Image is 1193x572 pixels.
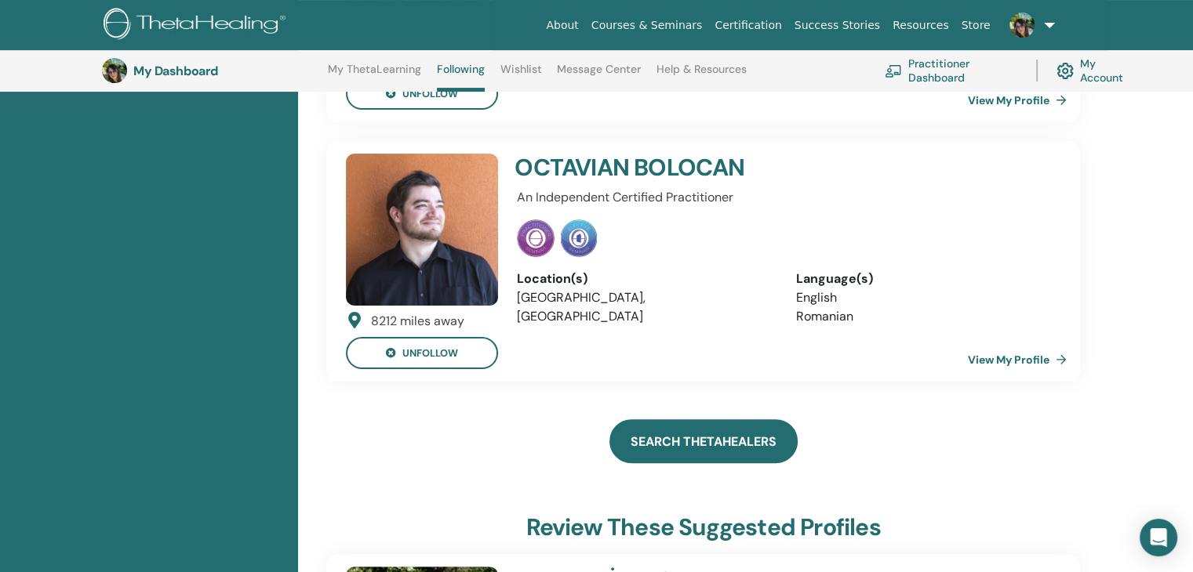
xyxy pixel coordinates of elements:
a: View My Profile [968,344,1073,375]
div: Open Intercom Messenger [1140,519,1177,556]
a: Following [437,63,485,92]
a: Wishlist [500,63,542,88]
a: My Account [1057,53,1136,88]
img: default.jpg [1009,13,1035,38]
a: Store [955,11,997,40]
p: An Independent Certified Practitioner [517,188,1051,207]
button: unfollow [346,337,498,369]
a: Success Stories [788,11,886,40]
h3: My Dashboard [133,63,290,78]
img: cog.svg [1057,59,1074,83]
img: default.jpg [102,58,127,83]
a: My ThetaLearning [328,63,421,88]
div: Language(s) [796,270,1051,288]
li: [GEOGRAPHIC_DATA], [GEOGRAPHIC_DATA] [517,288,772,326]
a: Resources [886,11,955,40]
a: About [540,11,584,40]
a: Courses & Seminars [585,11,709,40]
h3: Review these suggested profiles [526,513,881,541]
li: Romanian [796,307,1051,326]
a: Search ThetaHealers [609,419,798,463]
h4: OCTAVIAN BOLOCAN [515,154,960,182]
img: chalkboard-teacher.svg [885,64,902,77]
button: unfollow [346,78,498,110]
div: 8212 miles away [371,312,464,331]
a: View My Profile [968,85,1073,116]
a: Certification [708,11,787,40]
img: logo.png [104,8,291,43]
li: English [796,288,1051,307]
div: Location(s) [517,270,772,288]
img: default.jpg [346,154,498,306]
a: Help & Resources [657,63,747,88]
a: Message Center [557,63,641,88]
a: Practitioner Dashboard [885,53,1017,88]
